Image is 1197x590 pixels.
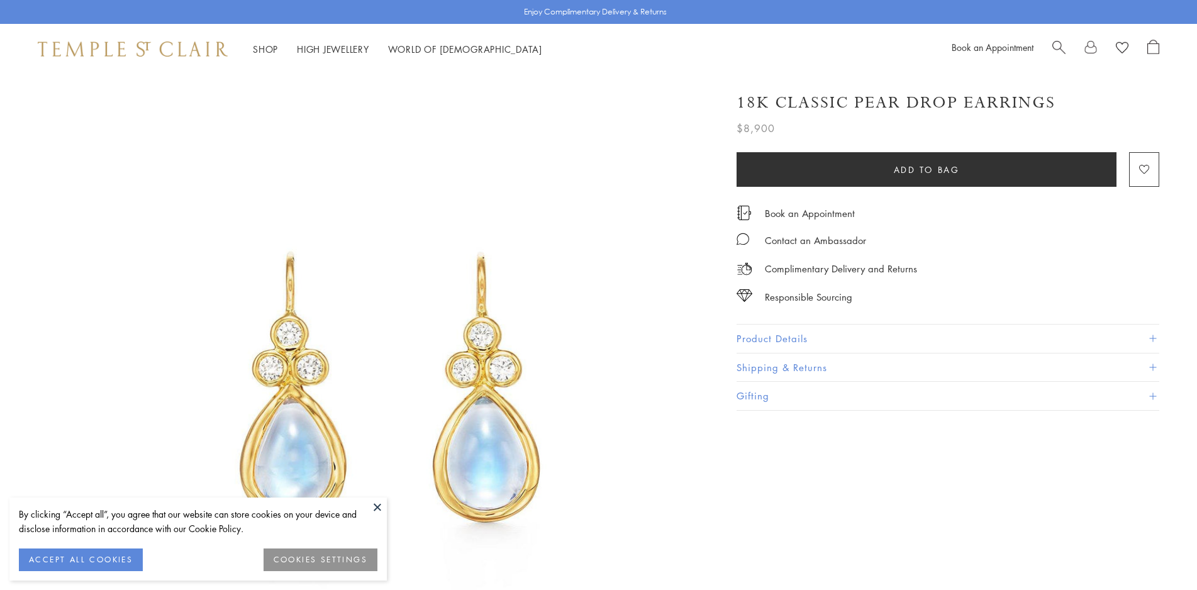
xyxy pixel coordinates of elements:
[737,233,749,245] img: MessageIcon-01_2.svg
[737,261,752,277] img: icon_delivery.svg
[894,163,960,177] span: Add to bag
[1147,40,1159,58] a: Open Shopping Bag
[765,206,855,220] a: Book an Appointment
[524,6,667,18] p: Enjoy Complimentary Delivery & Returns
[952,41,1033,53] a: Book an Appointment
[264,548,377,571] button: COOKIES SETTINGS
[1116,40,1128,58] a: View Wishlist
[737,92,1055,114] h1: 18K Classic Pear Drop Earrings
[737,152,1116,187] button: Add to bag
[19,507,377,536] div: By clicking “Accept all”, you agree that our website can store cookies on your device and disclos...
[737,325,1159,353] button: Product Details
[38,42,228,57] img: Temple St. Clair
[737,120,775,136] span: $8,900
[297,43,369,55] a: High JewelleryHigh Jewellery
[765,289,852,305] div: Responsible Sourcing
[1052,40,1066,58] a: Search
[253,42,542,57] nav: Main navigation
[737,206,752,220] img: icon_appointment.svg
[388,43,542,55] a: World of [DEMOGRAPHIC_DATA]World of [DEMOGRAPHIC_DATA]
[737,353,1159,382] button: Shipping & Returns
[19,548,143,571] button: ACCEPT ALL COOKIES
[765,233,866,248] div: Contact an Ambassador
[737,382,1159,410] button: Gifting
[737,289,752,302] img: icon_sourcing.svg
[253,43,278,55] a: ShopShop
[765,261,917,277] p: Complimentary Delivery and Returns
